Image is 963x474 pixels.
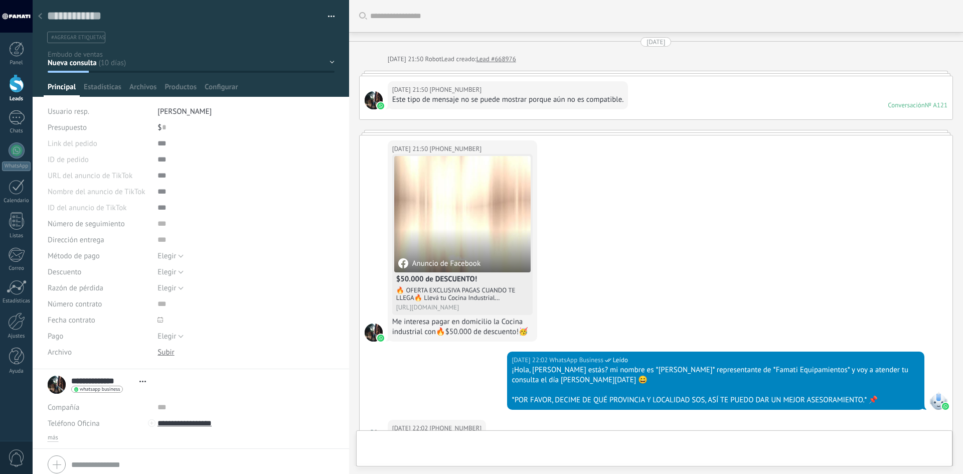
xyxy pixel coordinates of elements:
span: Archivos [129,82,156,97]
div: Método de pago [48,248,150,264]
span: Número contrato [48,300,102,308]
span: ID de pedido [48,156,89,164]
span: Presupuesto [48,123,87,132]
div: Calendario [2,198,31,204]
div: Estadísticas [2,298,31,304]
span: Elegir [157,267,176,277]
div: URL del anuncio de TikTok [48,168,150,184]
div: WhatsApp [2,162,31,171]
div: Correo [2,265,31,272]
span: más [48,434,58,442]
span: Nombre del anuncio de TikTok [48,188,145,196]
div: Pago [48,328,150,344]
div: Link del pedido [48,135,150,151]
img: waba.svg [377,102,384,109]
div: Número de seguimiento [48,216,150,232]
div: Descuento [48,264,150,280]
div: Este tipo de mensaje no se puede mostrar porque aún no es compatible. [392,95,624,105]
div: Usuario resp. [48,103,150,119]
div: Me interesa pagar en domicilio la Cocina industrial con🔥$50.000 de descuento!🥳 [392,317,533,337]
div: [DATE] [647,37,665,47]
div: [DATE] 21:50 [392,144,430,154]
div: [DATE] 22:02 [512,355,549,365]
button: Elegir [157,248,184,264]
div: Nombre del anuncio de TikTok [48,184,150,200]
div: 🔥 OFERTA EXCLUSIVA PAGAS CUANDO TE LLEGA🔥 Llevá tu Cocina Industrial [PERSON_NAME] inoxidable con... [396,286,529,301]
div: Listas [2,233,31,239]
span: Principal [48,82,76,97]
span: Archivo [48,349,72,356]
div: № A121 [925,101,947,109]
span: Pago [48,333,63,340]
div: [DATE] 21:50 [388,54,425,64]
div: Fecha contrato [48,312,150,328]
span: WhatsApp Business [549,355,603,365]
span: Descuento [48,268,81,276]
span: Link del pedido [48,140,97,147]
span: URL del anuncio de TikTok [48,172,132,180]
img: waba.svg [377,335,384,342]
div: [DATE] 22:02 [392,423,430,433]
div: $ [157,119,334,135]
button: Elegir [157,328,184,344]
div: [URL][DOMAIN_NAME] [396,303,529,311]
span: Elegir [157,251,176,261]
div: Presupuesto [48,119,150,135]
button: Teléfono Oficina [48,415,100,431]
span: Productos [165,82,197,97]
span: +5493417194154 [365,91,383,109]
span: Usuario resp. [48,107,89,116]
button: Elegir [157,280,184,296]
h4: $50.000 de DESCUENTO! [396,274,529,284]
span: WhatsApp Business [929,392,947,410]
div: [DATE] 21:50 [392,85,430,95]
div: Conversación [888,101,925,109]
span: whatsapp business [80,387,120,392]
span: Estadísticas [84,82,121,97]
span: +5493417194154 [430,423,482,433]
div: Compañía [48,399,150,415]
span: #agregar etiquetas [51,34,105,41]
span: Configurar [205,82,238,97]
span: Número de seguimiento [48,220,125,228]
div: Archivo [48,344,150,360]
img: waba.svg [942,403,949,410]
span: ID del anuncio de TikTok [48,204,126,212]
div: ¡Hola, [PERSON_NAME] estás? mi nombre es *[PERSON_NAME]* representante de *Famati Equipamientos* ... [512,365,920,385]
div: ID de pedido [48,151,150,168]
span: Método de pago [48,252,100,260]
span: Leído [613,355,628,365]
div: Chats [2,128,31,134]
span: Fecha contrato [48,317,95,324]
span: Robot [425,55,441,63]
div: Ajustes [2,333,31,340]
div: Leads [2,96,31,102]
div: Ayuda [2,368,31,375]
div: *POR FAVOR, DECIME DE QUÉ PROVINCIA Y LOCALIDAD SOS, ASÍ TE PUEDO DAR UN MEJOR ASESORAMIENTO.* 📌 [512,395,920,405]
div: Número contrato [48,296,150,312]
span: Elegir [157,332,176,341]
span: Elegir [157,283,176,293]
div: Panel [2,60,31,66]
div: Razón de pérdida [48,280,150,296]
div: Dirección entrega [48,232,150,248]
span: Teléfono Oficina [48,419,100,428]
button: Elegir [157,264,184,280]
span: +5493417194154 [430,144,482,154]
span: Dirección entrega [48,236,104,244]
a: Anuncio de Facebook$50.000 de DESCUENTO!🔥 OFERTA EXCLUSIVA PAGAS CUANDO TE LLEGA🔥 Llevá tu Cocina... [394,156,531,313]
div: ID del anuncio de TikTok [48,200,150,216]
span: +5493417194154 [430,85,482,95]
div: Anuncio de Facebook [398,258,480,268]
span: [PERSON_NAME] [157,107,212,116]
a: Lead #668976 [476,54,516,64]
span: +5493417194154 [365,324,383,342]
div: Lead creado: [441,54,476,64]
span: Razón de pérdida [48,284,103,292]
span: +5493417194154 [365,430,383,448]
